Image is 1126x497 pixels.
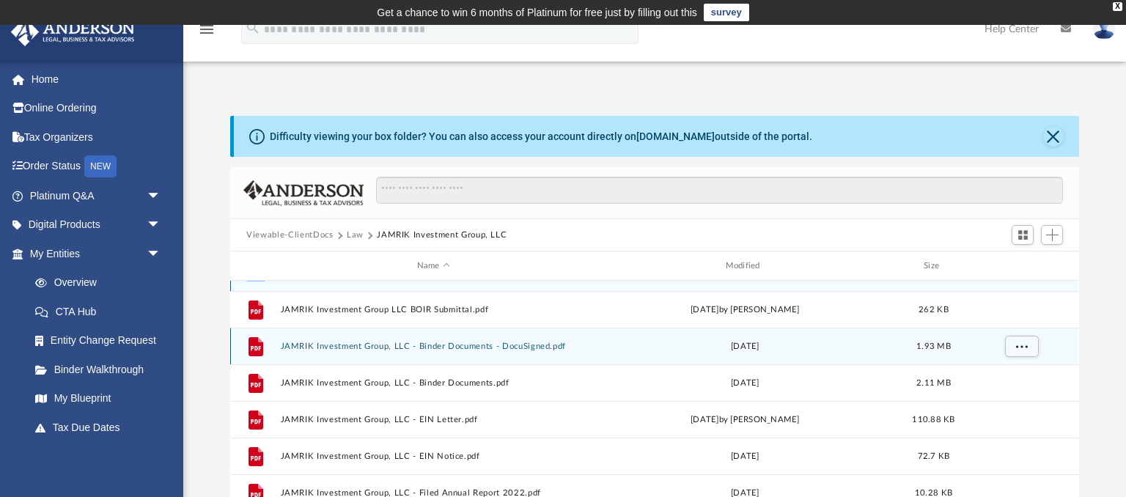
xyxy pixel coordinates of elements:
[916,342,951,350] span: 1.93 MB
[704,4,749,21] a: survey
[636,130,715,142] a: [DOMAIN_NAME]
[147,181,176,211] span: arrow_drop_down
[147,210,176,240] span: arrow_drop_down
[918,452,950,460] span: 72.7 KB
[592,413,898,427] div: [DATE] by [PERSON_NAME]
[281,378,586,388] button: JAMRIK Investment Group, LLC - Binder Documents.pdf
[592,377,898,390] div: [DATE]
[592,340,898,353] div: [DATE]
[970,259,1072,273] div: id
[147,442,176,472] span: arrow_drop_down
[1012,225,1034,246] button: Switch to Grid View
[1041,225,1063,246] button: Add
[21,355,183,384] a: Binder Walkthrough
[376,177,1063,205] input: Search files and folders
[1005,336,1039,358] button: More options
[21,413,183,442] a: Tax Due Dates
[281,305,586,314] button: JAMRIK Investment Group LLC BOIR Submittal.pdf
[10,122,183,152] a: Tax Organizers
[21,384,176,413] a: My Blueprint
[10,65,183,94] a: Home
[10,239,183,268] a: My Entitiesarrow_drop_down
[198,21,216,38] i: menu
[10,152,183,182] a: Order StatusNEW
[281,342,586,351] button: JAMRIK Investment Group, LLC - Binder Documents - DocuSigned.pdf
[270,129,812,144] div: Difficulty viewing your box folder? You can also access your account directly on outside of the p...
[21,297,183,326] a: CTA Hub
[10,210,183,240] a: Digital Productsarrow_drop_down
[592,259,898,273] div: Modified
[1043,126,1064,147] button: Close
[10,94,183,123] a: Online Ordering
[377,4,697,21] div: Get a chance to win 6 months of Platinum for free just by filling out this
[916,379,951,387] span: 2.11 MB
[147,239,176,269] span: arrow_drop_down
[1093,18,1115,40] img: User Pic
[1113,2,1122,11] div: close
[913,416,955,424] span: 110.88 KB
[919,306,949,314] span: 262 KB
[281,452,586,461] button: JAMRIK Investment Group, LLC - EIN Notice.pdf
[10,442,176,489] a: My [PERSON_NAME] Teamarrow_drop_down
[915,489,952,497] span: 10.28 KB
[280,259,586,273] div: Name
[7,18,139,46] img: Anderson Advisors Platinum Portal
[10,181,183,210] a: Platinum Q&Aarrow_drop_down
[592,303,898,317] div: [DATE] by [PERSON_NAME]
[281,415,586,424] button: JAMRIK Investment Group, LLC - EIN Letter.pdf
[377,229,507,242] button: JAMRIK Investment Group, LLC
[246,229,333,242] button: Viewable-ClientDocs
[21,268,183,298] a: Overview
[347,229,364,242] button: Law
[21,326,183,356] a: Entity Change Request
[245,20,261,36] i: search
[84,155,117,177] div: NEW
[237,259,273,273] div: id
[905,259,963,273] div: Size
[198,28,216,38] a: menu
[592,450,898,463] div: [DATE]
